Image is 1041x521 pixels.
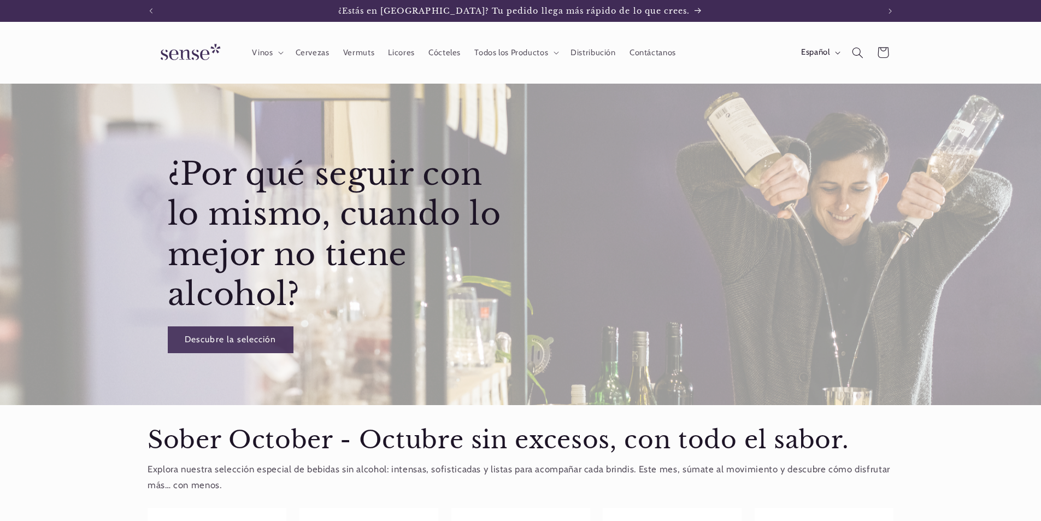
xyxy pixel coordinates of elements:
[245,40,289,65] summary: Vinos
[622,40,683,65] a: Contáctanos
[845,40,871,65] summary: Búsqueda
[338,6,690,16] span: ¿Estás en [GEOGRAPHIC_DATA]? Tu pedido llega más rápido de lo que crees.
[148,37,230,68] img: Sense
[428,48,461,58] span: Cócteles
[148,425,893,456] h2: Sober October - Octubre sin excesos, con todo el sabor.
[289,40,336,65] a: Cervezas
[421,40,467,65] a: Cócteles
[252,48,273,58] span: Vinos
[381,40,422,65] a: Licores
[148,461,893,494] p: Explora nuestra selección especial de bebidas sin alcohol: intensas, sofisticadas y listas para a...
[336,40,381,65] a: Vermuts
[571,48,616,58] span: Distribución
[564,40,623,65] a: Distribución
[630,48,676,58] span: Contáctanos
[474,48,548,58] span: Todos los Productos
[801,46,830,58] span: Español
[794,42,845,63] button: Español
[468,40,564,65] summary: Todos los Productos
[168,326,293,353] a: Descubre la selección
[143,33,234,73] a: Sense
[296,48,330,58] span: Cervezas
[343,48,374,58] span: Vermuts
[168,154,518,315] h2: ¿Por qué seguir con lo mismo, cuando lo mejor no tiene alcohol?
[388,48,414,58] span: Licores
